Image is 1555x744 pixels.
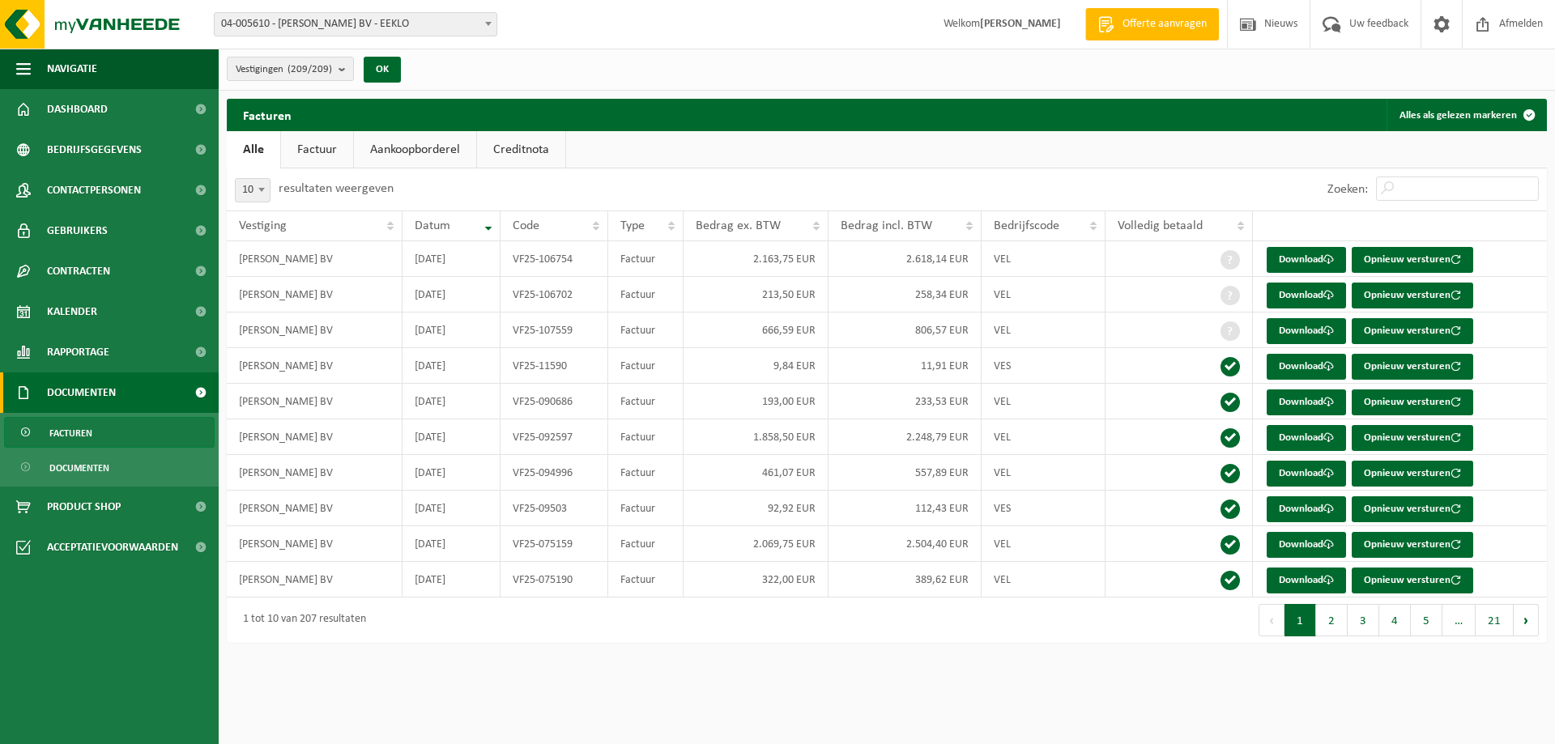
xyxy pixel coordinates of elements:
td: VEL [982,312,1105,348]
a: Download [1267,247,1346,273]
span: 04-005610 - ELIAS VANDEVOORDE BV - EEKLO [215,13,496,36]
td: Factuur [608,312,684,348]
button: Opnieuw versturen [1352,568,1473,593]
button: OK [364,57,401,83]
span: Contracten [47,251,110,291]
td: [PERSON_NAME] BV [227,241,403,277]
td: 389,62 EUR [829,562,982,597]
a: Download [1267,318,1346,344]
button: Opnieuw versturen [1352,318,1473,344]
td: VF25-09503 [501,491,609,526]
span: Kalender [47,291,97,332]
td: VEL [982,419,1105,455]
td: 666,59 EUR [684,312,829,348]
button: 5 [1411,604,1442,636]
span: Acceptatievoorwaarden [47,527,178,568]
span: Navigatie [47,49,97,89]
span: Vestiging [239,219,287,232]
td: [PERSON_NAME] BV [227,277,403,312]
td: [DATE] [403,419,501,455]
td: 11,91 EUR [829,348,982,384]
a: Offerte aanvragen [1085,8,1219,40]
h2: Facturen [227,99,308,130]
td: 92,92 EUR [684,491,829,526]
span: 10 [235,178,271,202]
td: 1.858,50 EUR [684,419,829,455]
a: Aankoopborderel [354,131,476,168]
td: Factuur [608,348,684,384]
button: Opnieuw versturen [1352,354,1473,380]
span: Documenten [49,453,109,483]
button: Opnieuw versturen [1352,496,1473,522]
td: [DATE] [403,348,501,384]
a: Download [1267,496,1346,522]
span: Documenten [47,372,116,413]
button: 21 [1476,604,1514,636]
td: 112,43 EUR [829,491,982,526]
count: (209/209) [288,64,332,74]
div: 1 tot 10 van 207 resultaten [235,606,366,635]
td: [PERSON_NAME] BV [227,384,403,419]
td: VEL [982,562,1105,597]
td: 9,84 EUR [684,348,829,384]
td: VF25-106754 [501,241,609,277]
button: Opnieuw versturen [1352,247,1473,273]
strong: [PERSON_NAME] [980,18,1061,30]
a: Alle [227,131,280,168]
button: Opnieuw versturen [1352,389,1473,415]
td: 557,89 EUR [829,455,982,491]
td: VF25-11590 [501,348,609,384]
td: VEL [982,455,1105,491]
td: VF25-094996 [501,455,609,491]
label: resultaten weergeven [279,182,394,195]
td: [PERSON_NAME] BV [227,348,403,384]
button: 3 [1348,604,1379,636]
td: Factuur [608,419,684,455]
td: [DATE] [403,277,501,312]
td: Factuur [608,562,684,597]
td: Factuur [608,277,684,312]
a: Download [1267,568,1346,593]
td: 2.504,40 EUR [829,526,982,562]
td: 322,00 EUR [684,562,829,597]
td: VF25-107559 [501,312,609,348]
td: 461,07 EUR [684,455,829,491]
span: Code [513,219,539,232]
td: VF25-092597 [501,419,609,455]
td: 258,34 EUR [829,277,982,312]
button: 1 [1284,604,1316,636]
span: Bedrag ex. BTW [696,219,781,232]
td: VEL [982,526,1105,562]
td: [DATE] [403,491,501,526]
td: [PERSON_NAME] BV [227,419,403,455]
td: Factuur [608,384,684,419]
span: Product Shop [47,487,121,527]
td: Factuur [608,455,684,491]
span: 04-005610 - ELIAS VANDEVOORDE BV - EEKLO [214,12,497,36]
a: Factuur [281,131,353,168]
a: Download [1267,461,1346,487]
button: Vestigingen(209/209) [227,57,354,81]
span: … [1442,604,1476,636]
span: Dashboard [47,89,108,130]
td: Factuur [608,491,684,526]
span: Offerte aanvragen [1118,16,1211,32]
td: [PERSON_NAME] BV [227,562,403,597]
button: Opnieuw versturen [1352,461,1473,487]
span: 10 [236,179,270,202]
td: [DATE] [403,241,501,277]
a: Download [1267,532,1346,558]
span: Type [620,219,645,232]
td: VF25-090686 [501,384,609,419]
span: Gebruikers [47,210,108,251]
td: [PERSON_NAME] BV [227,491,403,526]
a: Documenten [4,452,215,483]
td: VEL [982,241,1105,277]
span: Volledig betaald [1118,219,1203,232]
span: Bedrag incl. BTW [841,219,932,232]
a: Facturen [4,417,215,448]
a: Download [1267,283,1346,308]
td: [DATE] [403,455,501,491]
span: Rapportage [47,332,109,372]
button: Next [1514,604,1539,636]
